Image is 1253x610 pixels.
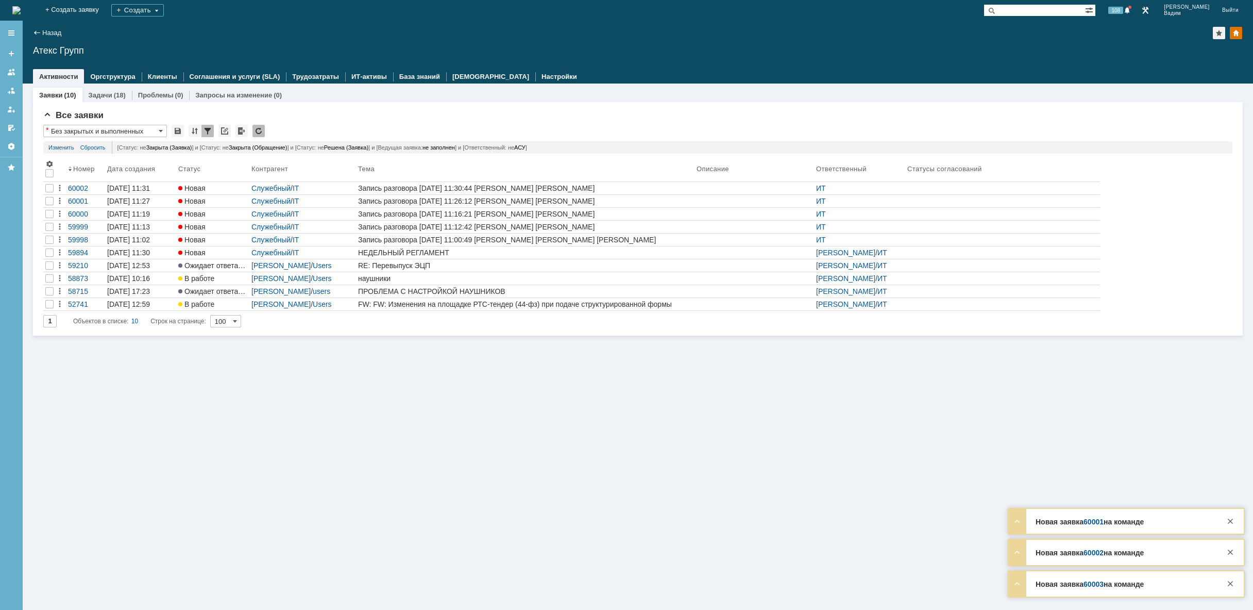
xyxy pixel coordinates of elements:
a: Сбросить [80,141,106,154]
div: (10) [64,91,76,99]
a: Служебный [251,184,291,192]
div: Обновлять список [252,125,265,137]
a: ИТ [816,223,826,231]
a: Проблемы [138,91,174,99]
div: [DATE] 11:31 [107,184,150,192]
span: Новая [178,184,206,192]
a: [DEMOGRAPHIC_DATA] [452,73,529,80]
a: IT [293,236,299,244]
a: [DATE] 12:53 [105,259,176,272]
span: Новая [178,249,206,257]
div: Действия [56,197,64,205]
div: Дата создания [107,165,157,173]
div: Настройки списка отличаются от сохраненных в виде [46,126,48,134]
a: В работе [176,298,249,310]
div: 60002 [68,184,103,192]
span: Ожидает ответа контрагента [178,261,280,270]
a: Запросы на изменение [195,91,272,99]
th: Статус [176,158,249,182]
a: [PERSON_NAME] [251,274,311,283]
a: Новая [176,221,249,233]
div: (0) [274,91,282,99]
div: Закрыть [1224,515,1237,527]
a: users [313,287,330,295]
a: 59998 [66,234,105,246]
a: [PERSON_NAME] [251,287,311,295]
a: [DATE] 10:16 [105,272,176,285]
a: Оргструктура [90,73,135,80]
span: Закрыта (Обращение) [229,144,287,151]
a: Заявки в моей ответственности [3,83,20,99]
span: В работе [178,274,214,283]
span: Настройки [45,160,54,168]
div: / [816,274,903,283]
a: IT [293,184,299,192]
a: 60001 [66,195,105,207]
a: [DATE] 11:30 [105,246,176,259]
div: Развернуть [1011,578,1023,590]
div: Закрыть [1224,578,1237,590]
a: Запись разговора [DATE] 11:30:44 [PERSON_NAME] [PERSON_NAME] [356,182,695,194]
div: (18) [114,91,126,99]
a: ИТ [816,197,826,205]
strong: Новая заявка на команде [1036,518,1144,526]
a: 60003 [1083,580,1104,588]
div: / [816,287,903,295]
a: Настройки [3,138,20,155]
a: [DATE] 11:31 [105,182,176,194]
a: Задачи [89,91,112,99]
div: Статусы согласований [907,165,984,173]
div: ПРОБЛЕМА С НАСТРОЙКОЙ НАУШНИКОВ [358,287,692,295]
th: Дата создания [105,158,176,182]
div: Запись разговора [DATE] 11:30:44 [PERSON_NAME] [PERSON_NAME] [358,184,692,192]
a: База знаний [399,73,440,80]
a: Служебный [251,223,291,231]
a: IT [293,249,299,257]
div: [DATE] 11:02 [107,236,150,244]
a: ИТ [816,210,826,218]
a: Users [313,300,332,308]
a: IT [293,197,299,205]
div: / [251,236,354,244]
div: / [251,274,354,283]
span: Ожидает ответа контрагента [178,287,280,295]
a: [PERSON_NAME] [816,287,875,295]
a: Перейти в интерфейс администратора [1139,4,1152,17]
a: [DATE] 11:13 [105,221,176,233]
a: Новая [176,246,249,259]
a: [PERSON_NAME] [816,261,875,270]
div: Сохранить вид [172,125,184,137]
a: ИТ [877,287,887,295]
a: 58873 [66,272,105,285]
a: ИТ-активы [351,73,387,80]
a: [PERSON_NAME] [251,300,311,308]
a: Запись разговора [DATE] 11:12:42 [PERSON_NAME] [PERSON_NAME] [356,221,695,233]
div: Контрагент [251,165,290,173]
a: Ожидает ответа контрагента [176,259,249,272]
a: 60002 [66,182,105,194]
a: [DATE] 11:02 [105,234,176,246]
div: Действия [56,300,64,308]
div: [DATE] 17:23 [107,287,150,295]
a: RE: Перевыпуск ЭЦП [356,259,695,272]
a: Активности [39,73,78,80]
div: Развернуть [1011,546,1023,558]
div: RE: Перевыпуск ЭЦП [358,261,692,270]
div: Действия [56,261,64,270]
a: ИТ [816,184,826,192]
a: Запись разговора [DATE] 11:26:12 [PERSON_NAME] [PERSON_NAME] [356,195,695,207]
div: [DATE] 11:19 [107,210,150,218]
div: FW: FW: Изменения на площадке РТС-тендер (44-фз) при подаче структурированной формы заявки [358,300,692,308]
span: Новая [178,210,206,218]
div: 52741 [68,300,103,308]
span: АСУ [514,144,526,151]
a: [DATE] 17:23 [105,285,176,298]
a: 60002 [1083,549,1104,557]
div: 59999 [68,223,103,231]
div: 58873 [68,274,103,283]
div: Запись разговора [DATE] 11:26:12 [PERSON_NAME] [PERSON_NAME] [358,197,692,205]
a: Служебный [251,236,291,244]
a: Настройки [541,73,577,80]
a: Запись разговора [DATE] 11:16:21 [PERSON_NAME] [PERSON_NAME] [356,208,695,220]
div: Запись разговора [DATE] 11:12:42 [PERSON_NAME] [PERSON_NAME] [358,223,692,231]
